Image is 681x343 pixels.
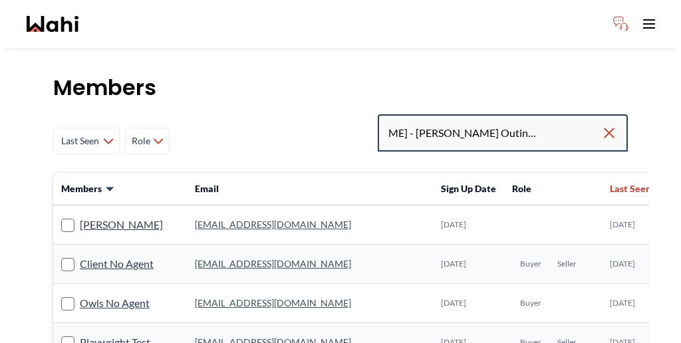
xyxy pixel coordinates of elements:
a: [EMAIL_ADDRESS][DOMAIN_NAME] [195,297,351,308]
span: Sign Up Date [441,183,496,194]
td: [DATE] [602,245,672,284]
button: Toggle open navigation menu [636,11,662,37]
td: [DATE] [433,284,504,323]
span: Last Seen [610,182,651,195]
input: Search input [388,121,601,145]
span: Role [131,129,150,153]
span: Buyer [520,298,541,308]
a: [EMAIL_ADDRESS][DOMAIN_NAME] [195,258,351,269]
span: Role [512,183,531,194]
td: [DATE] [602,284,672,323]
a: [EMAIL_ADDRESS][DOMAIN_NAME] [195,219,351,230]
span: Last Seen [59,129,100,153]
a: Wahi homepage [27,16,78,32]
td: [DATE] [433,205,504,245]
button: Members [61,182,115,195]
button: Clear search [601,121,617,145]
td: [DATE] [602,205,672,245]
span: Email [195,183,219,194]
button: Last Seen [610,182,664,195]
h1: Members [53,74,628,101]
span: Members [61,182,102,195]
a: Client No Agent [80,255,154,273]
span: Seller [557,259,577,269]
a: Owls No Agent [80,294,150,312]
a: [PERSON_NAME] [80,216,163,233]
td: [DATE] [433,245,504,284]
span: Buyer [520,259,541,269]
